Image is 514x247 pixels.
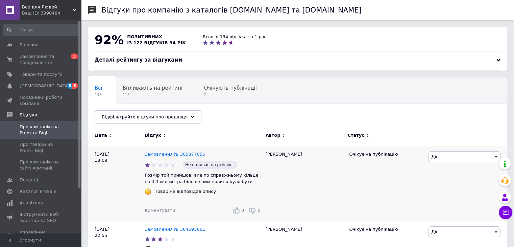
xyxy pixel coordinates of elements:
[182,161,237,169] span: Не впливає на рейтинг
[203,34,265,40] div: Всього 134 відгука за 1 рік
[20,112,37,118] span: Відгуки
[431,229,437,234] span: Дії
[20,188,56,195] span: Каталог ProSale
[95,57,500,64] div: Деталі рейтингу за відгуками
[262,146,346,221] div: [PERSON_NAME]
[95,92,102,97] span: 146
[145,172,262,184] p: Розмір той прийшов, але по справжньому кільце на 3.1 міліметра більше чим повино було бути
[22,10,81,16] div: Ваш ID: 3990484
[266,132,280,138] span: Автор
[20,211,63,224] span: Інструменти веб-майстра та SEO
[95,132,107,138] span: Дата
[20,124,63,136] span: Про компанію на Prom та Bigl
[431,154,437,159] span: Дії
[95,57,182,63] span: Деталі рейтингу за відгуками
[67,83,73,89] span: 5
[349,151,423,157] div: Очікує на публікацію
[145,227,205,232] a: Замовлення № 364595661
[22,4,73,10] span: Все для Людей
[349,226,423,232] div: Очікує на публікацію
[20,141,63,154] span: Про товари на Prom і Bigl
[499,206,512,219] button: Чат з покупцем
[95,85,102,91] span: Всі
[145,207,175,214] div: Коментувати
[145,208,175,213] span: Коментувати
[95,33,124,47] span: 92%
[20,177,38,183] span: Покупці
[241,208,244,213] span: 0
[102,114,188,119] span: Відфільтруйте відгуки про продавця
[95,111,163,117] span: Опубліковані без комен...
[88,104,177,129] div: Опубліковані без коментаря
[20,53,63,66] span: Замовлення та повідомлення
[20,83,70,89] span: [DEMOGRAPHIC_DATA]
[258,208,260,213] span: 0
[88,146,145,221] div: [DATE] 18:08
[101,6,362,14] h1: Відгуки про компанію з каталогів [DOMAIN_NAME] та [DOMAIN_NAME]
[20,71,63,77] span: Товари та послуги
[72,83,78,89] span: 5
[204,85,257,91] span: Очікують публікації
[145,132,161,138] span: Відгук
[20,159,63,171] span: Про компанію на сайті компанії
[153,188,218,195] div: Товар не відповідав опису
[20,42,39,48] span: Головна
[127,34,162,39] span: позитивних
[71,53,78,59] span: 3
[20,94,63,107] span: Показники роботи компанії
[145,188,151,195] img: :face_with_monocle:
[3,24,80,36] input: Пошук
[347,132,364,138] span: Статус
[20,200,43,206] span: Аналітика
[145,152,205,157] a: Замовлення № 365877056
[204,92,257,97] span: 2
[123,92,184,97] span: 115
[123,85,184,91] span: Впливають на рейтинг
[20,229,63,242] span: Управління сайтом
[127,40,186,45] span: із 122 відгуків за рік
